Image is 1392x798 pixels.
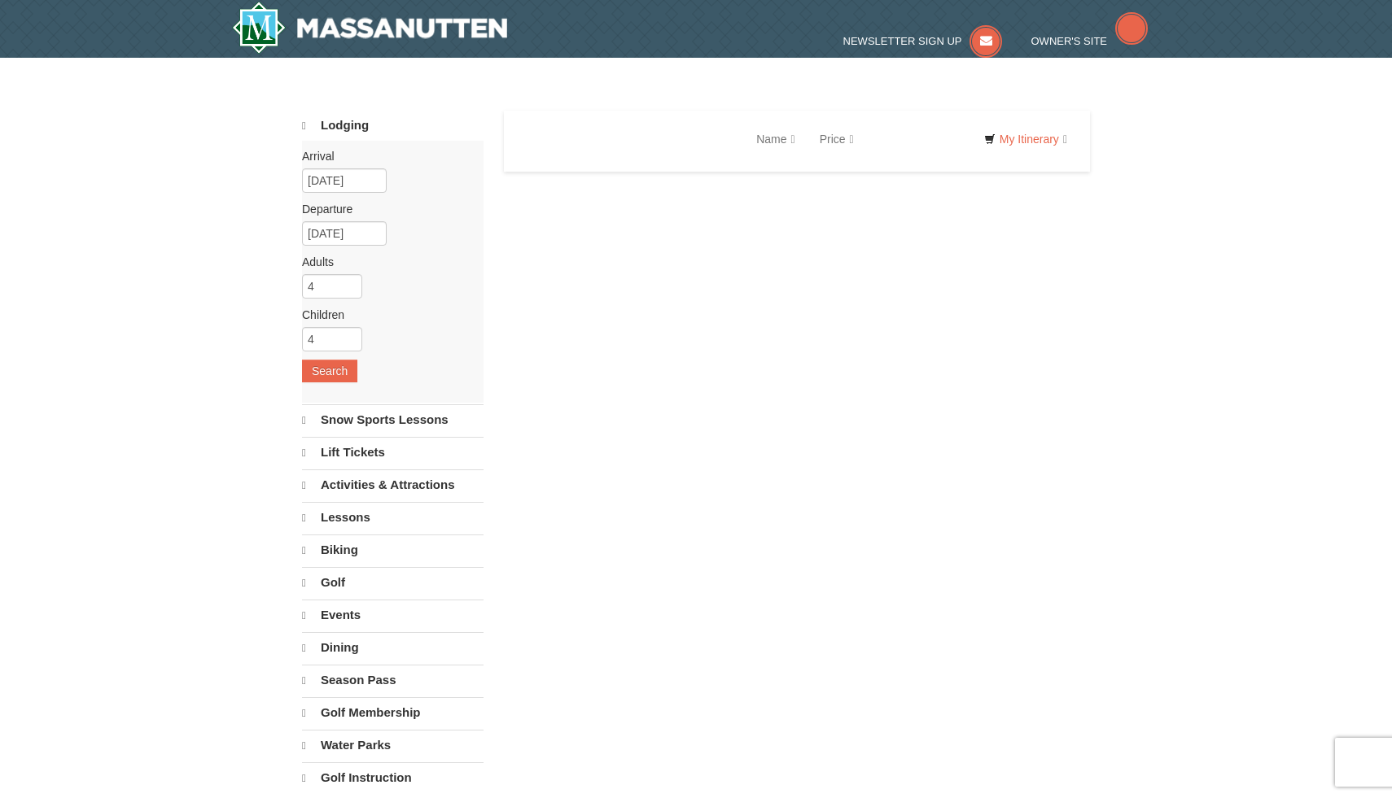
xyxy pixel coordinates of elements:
span: Newsletter Sign Up [843,35,962,47]
a: Name [744,123,807,155]
label: Children [302,307,471,323]
a: Lessons [302,502,484,533]
a: Newsletter Sign Up [843,35,1003,47]
a: Events [302,600,484,630]
a: Activities & Attractions [302,469,484,500]
a: Lodging [302,111,484,141]
a: Water Parks [302,730,484,761]
a: Golf Membership [302,697,484,728]
a: Biking [302,534,484,565]
label: Arrival [302,148,471,164]
span: Owner's Site [1031,35,1108,47]
a: My Itinerary [974,127,1078,151]
a: Dining [302,632,484,663]
a: Price [808,123,866,155]
a: Owner's Site [1031,35,1149,47]
a: Snow Sports Lessons [302,404,484,435]
a: Golf [302,567,484,598]
button: Search [302,360,357,382]
a: Massanutten Resort [232,2,507,54]
a: Golf Instruction [302,762,484,793]
a: Season Pass [302,665,484,696]
img: Massanutten Resort Logo [232,2,507,54]
label: Departure [302,201,471,217]
a: Lift Tickets [302,437,484,468]
label: Adults [302,254,471,270]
